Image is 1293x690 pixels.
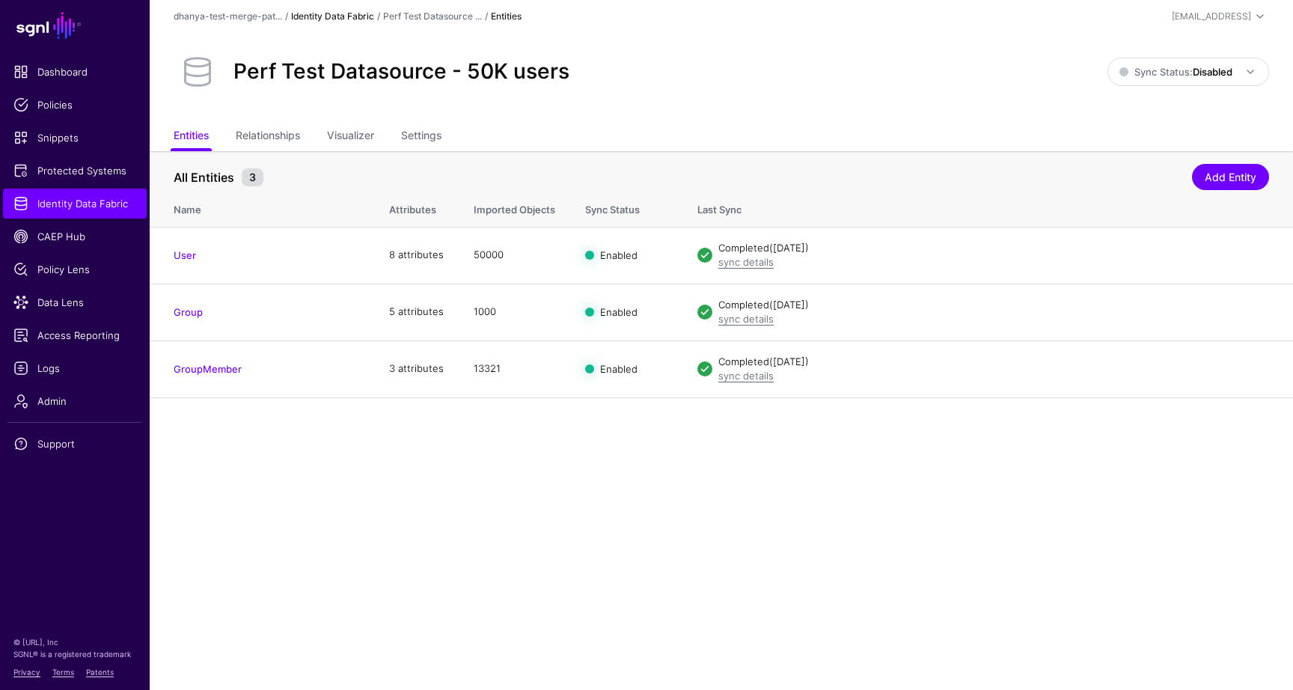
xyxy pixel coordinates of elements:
a: Terms [52,668,74,677]
div: Completed ([DATE]) [718,298,1269,313]
div: / [282,10,291,23]
a: Data Lens [3,287,147,317]
a: Access Reporting [3,320,147,350]
a: Identity Data Fabric [291,10,374,22]
th: Name [150,188,374,227]
a: Visualizer [327,123,374,151]
span: Enabled [600,249,638,261]
span: Dashboard [13,64,136,79]
span: Snippets [13,130,136,145]
a: sync details [718,313,774,325]
th: Attributes [374,188,459,227]
a: Policy Lens [3,254,147,284]
a: Snippets [3,123,147,153]
a: Relationships [236,123,300,151]
a: Logs [3,353,147,383]
td: 13321 [459,341,570,397]
span: Policy Lens [13,262,136,277]
th: Imported Objects [459,188,570,227]
strong: Entities [491,10,522,22]
a: dhanya-test-merge-pat... [174,10,282,22]
a: Admin [3,386,147,416]
a: Settings [401,123,441,151]
span: Identity Data Fabric [13,196,136,211]
div: / [482,10,491,23]
a: Patents [86,668,114,677]
a: sync details [718,370,774,382]
span: Protected Systems [13,163,136,178]
a: Identity Data Fabric [3,189,147,219]
span: Enabled [600,363,638,375]
th: Last Sync [682,188,1293,227]
span: Policies [13,97,136,112]
span: Access Reporting [13,328,136,343]
div: Completed ([DATE]) [718,355,1269,370]
a: Perf Test Datasource ... [383,10,482,22]
p: SGNL® is a registered trademark [13,648,136,660]
a: Entities [174,123,209,151]
td: 5 attributes [374,284,459,341]
span: Enabled [600,306,638,318]
a: User [174,249,196,261]
a: Dashboard [3,57,147,87]
a: SGNL [9,9,141,42]
span: Support [13,436,136,451]
td: 8 attributes [374,227,459,284]
div: / [374,10,383,23]
a: GroupMember [174,363,242,375]
strong: Disabled [1193,66,1232,78]
span: All Entities [170,168,238,186]
span: Admin [13,394,136,409]
a: Group [174,306,203,318]
td: 3 attributes [374,341,459,397]
h2: Perf Test Datasource - 50K users [233,59,569,85]
a: sync details [718,256,774,268]
td: 50000 [459,227,570,284]
a: CAEP Hub [3,222,147,251]
span: CAEP Hub [13,229,136,244]
a: Privacy [13,668,40,677]
span: Sync Status: [1119,66,1232,78]
span: Data Lens [13,295,136,310]
a: Add Entity [1192,164,1269,190]
p: © [URL], Inc [13,636,136,648]
a: Policies [3,90,147,120]
small: 3 [242,168,263,186]
div: [EMAIL_ADDRESS] [1172,10,1251,23]
td: 1000 [459,284,570,341]
a: Protected Systems [3,156,147,186]
div: Completed ([DATE]) [718,241,1269,256]
th: Sync Status [570,188,682,227]
span: Logs [13,361,136,376]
